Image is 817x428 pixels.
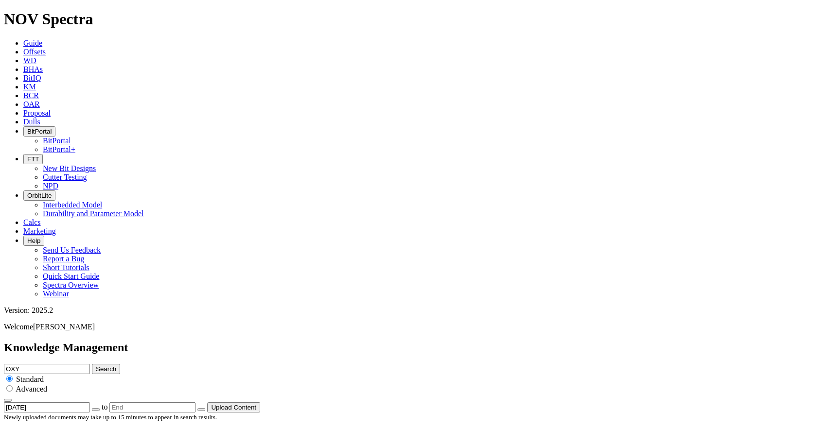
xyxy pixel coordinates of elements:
a: NPD [43,182,58,190]
a: OAR [23,100,40,108]
a: BHAs [23,65,43,73]
span: Help [27,237,40,244]
input: End [109,402,195,412]
h2: Knowledge Management [4,341,813,354]
a: Marketing [23,227,56,235]
span: [PERSON_NAME] [33,323,95,331]
a: Guide [23,39,42,47]
p: Welcome [4,323,813,331]
a: Durability and Parameter Model [43,209,144,218]
a: Send Us Feedback [43,246,101,254]
a: Spectra Overview [43,281,99,289]
a: WD [23,56,36,65]
span: Advanced [16,385,47,393]
span: OrbitLite [27,192,52,199]
a: Webinar [43,290,69,298]
button: Search [92,364,120,374]
span: FTT [27,155,39,163]
a: BitPortal+ [43,145,75,154]
a: Short Tutorials [43,263,89,272]
button: OrbitLite [23,190,55,201]
h1: NOV Spectra [4,10,813,28]
div: Version: 2025.2 [4,306,813,315]
a: BitPortal [43,137,71,145]
input: e.g. Smoothsteer Record [4,364,90,374]
button: Upload Content [207,402,260,412]
a: Quick Start Guide [43,272,99,280]
small: Newly uploaded documents may take up to 15 minutes to appear in search results. [4,413,217,421]
span: to [102,403,107,411]
a: New Bit Designs [43,164,96,172]
a: KM [23,83,36,91]
button: FTT [23,154,43,164]
span: BitPortal [27,128,52,135]
a: Calcs [23,218,41,226]
a: Interbedded Model [43,201,102,209]
a: BCR [23,91,39,100]
a: Cutter Testing [43,173,87,181]
a: Proposal [23,109,51,117]
span: Standard [16,375,44,383]
a: Dulls [23,118,40,126]
button: BitPortal [23,126,55,137]
button: Help [23,236,44,246]
a: Report a Bug [43,255,84,263]
a: BitIQ [23,74,41,82]
input: Start [4,402,90,412]
a: Offsets [23,48,46,56]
